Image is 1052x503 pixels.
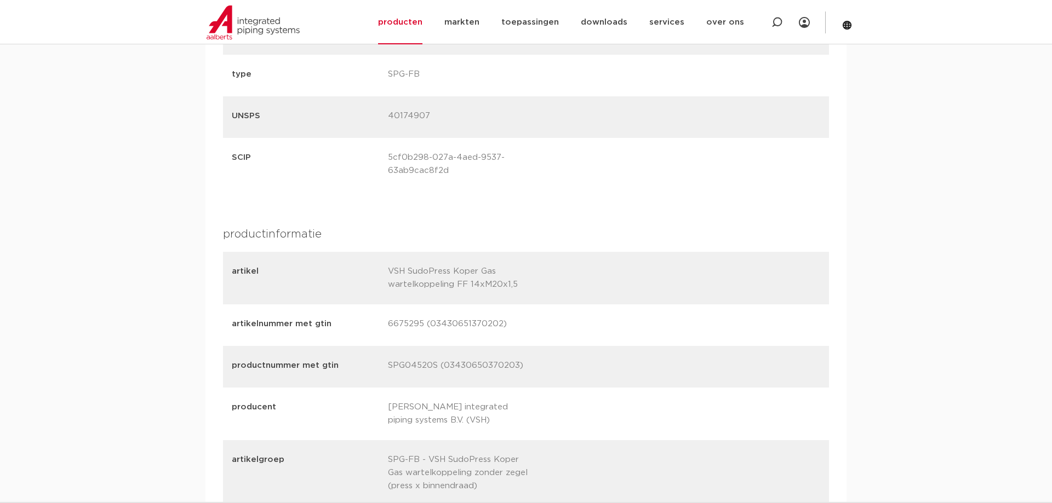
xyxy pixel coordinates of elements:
[232,359,379,372] p: productnummer met gtin
[232,109,379,123] p: UNSPS
[388,68,535,83] p: SPG-FB
[388,109,535,125] p: 40174907
[388,317,535,333] p: 6675295 (03430651370202)
[232,151,379,175] p: SCIP
[388,359,535,374] p: SPG04520S (03430650370203)
[232,453,379,490] p: artikelgroep
[388,401,535,427] p: [PERSON_NAME] integrated piping systems B.V. (VSH)
[232,68,379,81] p: type
[232,401,379,425] p: producent
[388,151,535,177] p: 5cf0b298-027a-4aed-9537-63ab9cac8f2d
[232,317,379,331] p: artikelnummer met gtin
[388,453,535,493] p: SPG-FB - VSH SudoPress Koper Gas wartelkoppeling zonder zegel (press x binnendraad)
[232,265,379,289] p: artikel
[223,226,829,243] h4: productinformatie
[388,265,535,291] p: VSH SudoPress Koper Gas wartelkoppeling FF 14xM20x1,5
